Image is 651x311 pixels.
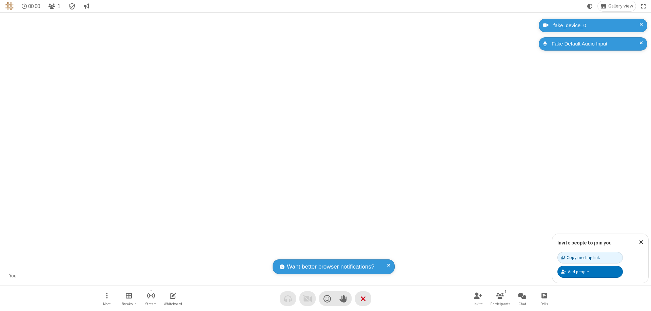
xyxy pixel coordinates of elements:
[66,1,79,11] div: Meeting details Encryption enabled
[557,266,623,277] button: Add people
[5,2,14,10] img: QA Selenium DO NOT DELETE OR CHANGE
[58,3,60,10] span: 1
[335,291,352,306] button: Raise hand
[7,272,19,280] div: You
[122,302,136,306] span: Breakout
[280,291,296,306] button: Audio problem - check your Internet connection or call by phone
[608,3,633,9] span: Gallery view
[638,1,649,11] button: Fullscreen
[585,1,595,11] button: Using system theme
[561,254,600,261] div: Copy meeting link
[474,302,482,306] span: Invite
[287,262,374,271] span: Want better browser notifications?
[141,289,161,308] button: Start streaming
[512,289,532,308] button: Open chat
[468,289,488,308] button: Invite participants (⌘+Shift+I)
[551,22,642,30] div: fake_device_0
[81,1,92,11] button: Conversation
[97,289,117,308] button: Open menu
[598,1,636,11] button: Change layout
[503,289,509,295] div: 1
[28,3,40,10] span: 00:00
[557,239,612,246] label: Invite people to join you
[549,40,642,48] div: Fake Default Audio Input
[19,1,43,11] div: Timer
[534,289,554,308] button: Open poll
[634,234,648,251] button: Close popover
[518,302,526,306] span: Chat
[164,302,182,306] span: Whiteboard
[299,291,316,306] button: Video
[145,302,157,306] span: Stream
[45,1,63,11] button: Open participant list
[557,252,623,263] button: Copy meeting link
[490,302,510,306] span: Participants
[103,302,111,306] span: More
[355,291,371,306] button: End or leave meeting
[163,289,183,308] button: Open shared whiteboard
[490,289,510,308] button: Open participant list
[540,302,548,306] span: Polls
[119,289,139,308] button: Manage Breakout Rooms
[319,291,335,306] button: Send a reaction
